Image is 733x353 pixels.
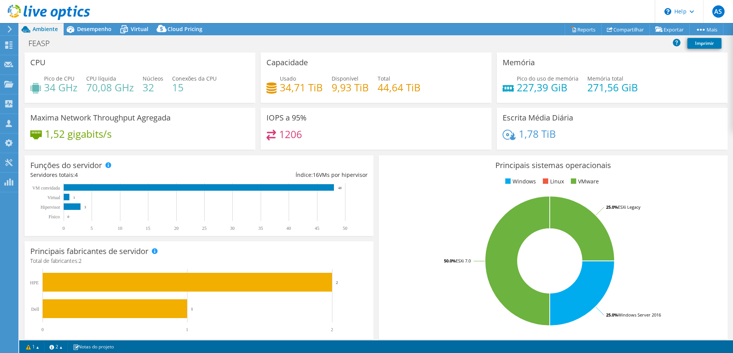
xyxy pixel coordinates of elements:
text: 15 [146,226,150,231]
text: Virtual [48,195,61,200]
h4: 15 [172,83,217,92]
span: Pico do uso de memória [517,75,579,82]
text: 2 [331,327,333,332]
span: AS [712,5,725,18]
h4: 227,39 GiB [517,83,579,92]
span: Memória total [587,75,623,82]
text: Hipervisor [41,205,60,210]
text: 1 [73,196,75,200]
li: VMware [569,177,599,186]
div: Servidores totais: [30,171,199,179]
a: 2 [44,342,68,351]
text: VM convidada [32,185,60,191]
span: Usado [280,75,296,82]
h4: 9,93 TiB [332,83,369,92]
h3: Principais fabricantes de servidor [30,247,148,256]
span: Desempenho [77,25,112,33]
h3: Capacidade [266,58,308,67]
a: Compartilhar [601,23,650,35]
div: Índice: VMs por hipervisor [199,171,368,179]
text: 10 [118,226,122,231]
a: Exportar [649,23,690,35]
text: 0 [67,215,69,219]
span: Cloud Pricing [168,25,202,33]
tspan: 50.0% [444,258,456,264]
h3: Maxima Network Throughput Agregada [30,114,171,122]
tspan: ESXi Legacy [618,204,641,210]
text: 40 [286,226,291,231]
span: Virtual [131,25,148,33]
svg: \n [664,8,671,15]
tspan: Windows Server 2016 [618,312,661,318]
li: Linux [541,177,564,186]
h4: 34,71 TiB [280,83,323,92]
h1: FEASP [25,39,62,48]
text: 5 [90,226,93,231]
text: 50 [343,226,347,231]
text: 48 [338,186,342,190]
h4: 44,64 TiB [378,83,421,92]
span: Conexões da CPU [172,75,217,82]
a: Mais [689,23,723,35]
text: HPE [30,280,39,285]
a: Imprimir [687,38,721,49]
span: Pico de CPU [44,75,74,82]
text: 45 [315,226,319,231]
h3: IOPS a 95% [266,114,307,122]
a: Notas do projeto [67,342,119,351]
tspan: ESXi 7.0 [456,258,471,264]
h3: Escrita Média Diária [503,114,573,122]
h3: Funções do servidor [30,161,102,170]
text: 25 [202,226,207,231]
span: 2 [79,257,82,264]
text: 0 [41,327,44,332]
h3: Principais sistemas operacionais [385,161,722,170]
text: 3 [84,205,86,209]
h4: 271,56 GiB [587,83,638,92]
h4: 1,52 gigabits/s [45,130,112,138]
tspan: Físico [49,214,60,219]
tspan: 25.0% [606,312,618,318]
text: 1 [186,327,188,332]
li: Windows [503,177,536,186]
text: 30 [230,226,235,231]
a: 1 [21,342,44,351]
h4: 70,08 GHz [86,83,134,92]
span: 16 [313,171,319,178]
text: 20 [174,226,179,231]
span: Disponível [332,75,358,82]
text: 2 [336,280,338,285]
span: Núcleos [143,75,163,82]
tspan: 25.0% [606,204,618,210]
h3: CPU [30,58,46,67]
span: CPU líquida [86,75,116,82]
h4: 34 GHz [44,83,77,92]
span: 4 [75,171,78,178]
h4: Total de fabricantes: [30,257,368,265]
h4: 1206 [279,130,302,139]
text: 1 [191,307,193,311]
text: Dell [31,307,39,312]
a: Reports [565,23,602,35]
text: 0 [62,226,65,231]
span: Total [378,75,390,82]
text: 35 [258,226,263,231]
span: Ambiente [33,25,58,33]
h4: 32 [143,83,163,92]
h3: Memória [503,58,535,67]
h4: 1,78 TiB [519,130,556,138]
